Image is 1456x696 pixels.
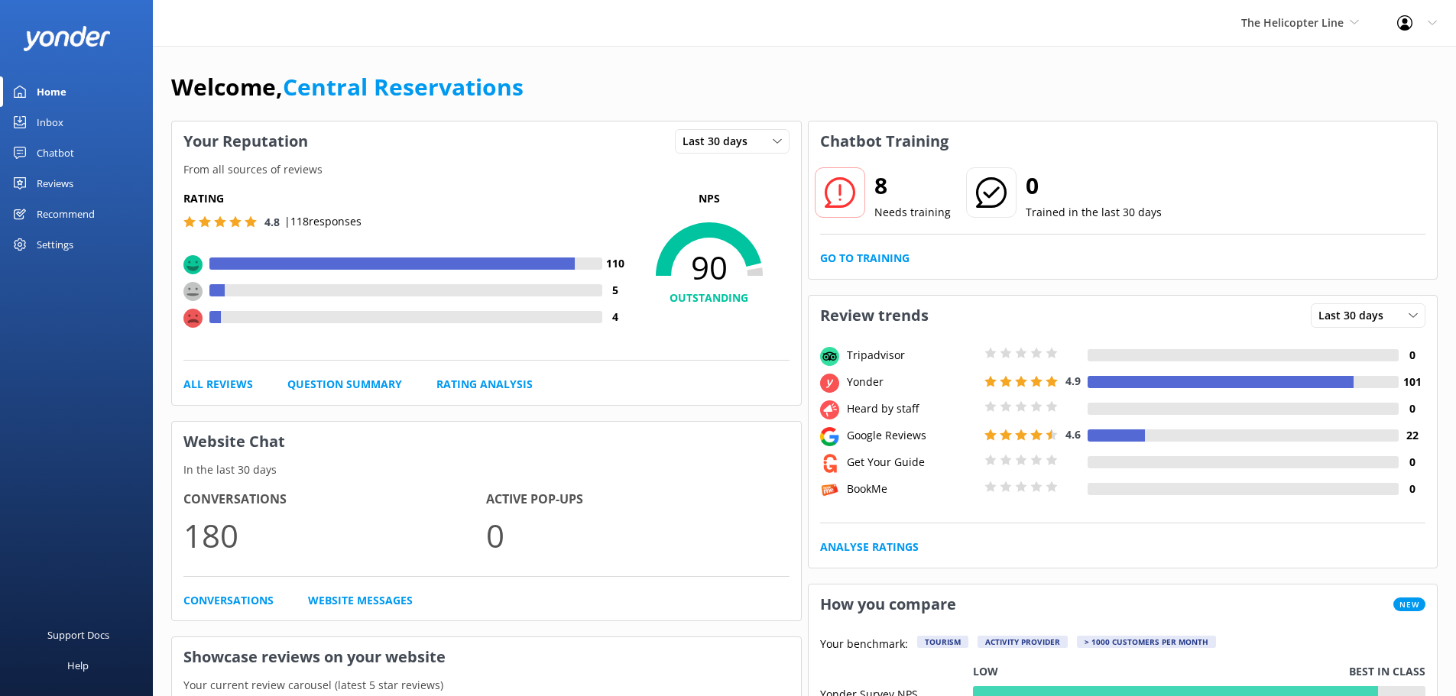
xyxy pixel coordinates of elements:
[629,290,790,306] h4: OUTSTANDING
[67,650,89,681] div: Help
[37,76,66,107] div: Home
[283,71,524,102] a: Central Reservations
[843,400,981,417] div: Heard by staff
[809,296,940,335] h3: Review trends
[172,677,801,694] p: Your current review carousel (latest 5 star reviews)
[843,427,981,444] div: Google Reviews
[1026,167,1162,204] h2: 0
[629,248,790,286] span: 90
[602,282,629,299] h4: 5
[183,510,486,561] p: 180
[37,229,73,260] div: Settings
[1349,663,1425,680] p: Best in class
[172,422,801,461] h3: Website Chat
[37,138,74,168] div: Chatbot
[1393,597,1425,611] span: New
[874,167,951,204] h2: 8
[264,215,280,229] span: 4.8
[1399,374,1425,390] h4: 101
[183,376,253,393] a: All Reviews
[843,347,981,364] div: Tripadvisor
[436,376,533,393] a: Rating Analysis
[37,107,63,138] div: Inbox
[183,490,486,510] h4: Conversations
[917,636,968,648] div: Tourism
[683,133,757,150] span: Last 30 days
[1399,427,1425,444] h4: 22
[183,190,629,207] h5: Rating
[23,26,111,51] img: yonder-white-logo.png
[47,620,109,650] div: Support Docs
[820,539,919,555] a: Analyse Ratings
[183,592,274,609] a: Conversations
[37,168,73,199] div: Reviews
[1077,636,1216,648] div: > 1000 customers per month
[602,309,629,325] h4: 4
[820,250,910,267] a: Go to Training
[172,121,319,161] h3: Your Reputation
[486,510,789,561] p: 0
[1399,400,1425,417] h4: 0
[1318,307,1393,324] span: Last 30 days
[172,637,801,677] h3: Showcase reviews on your website
[172,161,801,178] p: From all sources of reviews
[978,636,1068,648] div: Activity Provider
[486,490,789,510] h4: Active Pop-ups
[820,636,908,654] p: Your benchmark:
[171,69,524,105] h1: Welcome,
[874,204,951,221] p: Needs training
[1065,427,1081,442] span: 4.6
[1026,204,1162,221] p: Trained in the last 30 days
[809,584,968,624] h3: How you compare
[284,213,362,230] p: | 118 responses
[1065,374,1081,388] span: 4.9
[843,481,981,497] div: BookMe
[629,190,790,207] p: NPS
[308,592,413,609] a: Website Messages
[843,374,981,390] div: Yonder
[1399,481,1425,497] h4: 0
[843,454,981,471] div: Get Your Guide
[1399,347,1425,364] h4: 0
[602,255,629,272] h4: 110
[1241,15,1344,30] span: The Helicopter Line
[1399,454,1425,471] h4: 0
[973,663,998,680] p: Low
[37,199,95,229] div: Recommend
[172,461,801,478] p: In the last 30 days
[287,376,402,393] a: Question Summary
[809,121,960,161] h3: Chatbot Training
